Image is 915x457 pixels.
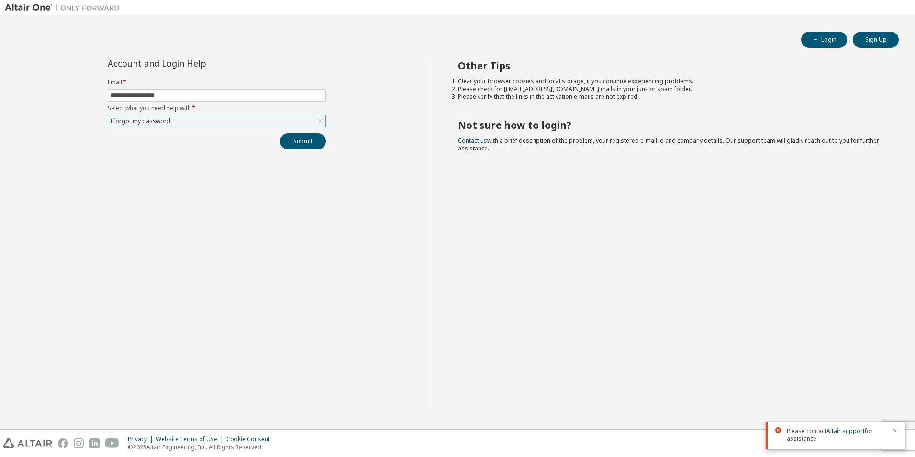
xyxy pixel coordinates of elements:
div: I forgot my password [108,115,325,127]
div: I forgot my password [109,116,172,126]
img: Altair One [5,3,124,12]
div: Cookie Consent [226,435,276,443]
img: instagram.svg [74,438,84,448]
span: with a brief description of the problem, your registered e-mail id and company details. Our suppo... [458,137,879,152]
div: Website Terms of Use [156,435,226,443]
h2: Other Tips [458,59,882,72]
a: Altair support [826,427,865,435]
p: © 2025 Altair Engineering, Inc. All Rights Reserved. [128,443,276,451]
div: Privacy [128,435,156,443]
button: Submit [280,133,326,149]
img: facebook.svg [58,438,68,448]
li: Clear your browser cookies and local storage, if you continue experiencing problems. [458,78,882,85]
a: Contact us [458,137,487,145]
label: Select what you need help with [108,104,326,112]
label: Email [108,79,326,86]
img: youtube.svg [105,438,119,448]
img: linkedin.svg [89,438,100,448]
div: Account and Login Help [108,59,282,67]
button: Login [801,32,847,48]
span: Please contact for assistance. [787,427,886,443]
h2: Not sure how to login? [458,119,882,131]
img: altair_logo.svg [3,438,52,448]
li: Please verify that the links in the activation e-mails are not expired. [458,93,882,101]
button: Sign Up [853,32,899,48]
li: Please check for [EMAIL_ADDRESS][DOMAIN_NAME] mails in your junk or spam folder. [458,85,882,93]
